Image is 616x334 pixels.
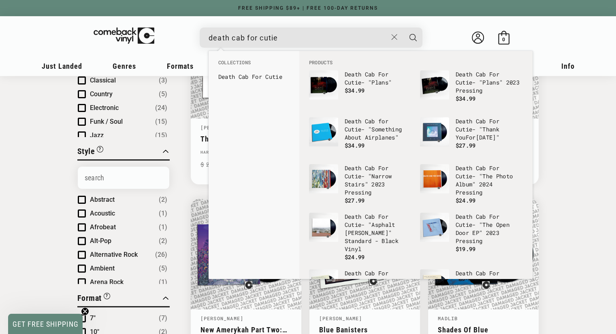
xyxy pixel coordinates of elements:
[200,315,244,321] a: [PERSON_NAME]
[456,172,473,180] b: Cutie
[345,70,362,78] b: Death
[345,277,362,285] b: Cutie
[159,76,167,85] span: Number of products: (3)
[90,278,124,286] span: Arena Rock
[378,213,388,220] b: For
[309,269,338,298] img: Death Cab For Cutie - "We Have The Facts And We're Voting Yes"
[345,142,365,149] span: $34.99
[159,236,167,246] span: Number of products: (2)
[456,142,476,149] span: $27.99
[420,70,523,109] a: Death Cab For Cutie - "Plans" 2023 Pressing Death Cab For Cutie- "Plans" 2023 Pressing $34.99
[420,70,449,99] img: Death Cab For Cutie - "Plans" 2023 Pressing
[113,62,136,70] span: Genres
[200,326,292,334] a: New Amerykah Part Two: Return Of The Ankh
[489,117,499,125] b: For
[345,70,412,87] p: - "Plans"
[305,59,527,66] li: Products
[420,269,523,318] a: Death Cab For Cutie - "We Have The Facts And We're Voting Yes" 2025 Pressing Death Cab For Cutie-...
[90,196,115,203] span: Abstract
[239,73,249,80] b: Cab
[456,197,476,204] span: $24.99
[476,164,486,172] b: Cab
[159,313,167,323] span: Number of products: (7)
[561,62,575,70] span: Info
[214,70,294,83] li: collections: Death Cab For Cutie
[378,164,388,172] b: For
[416,66,527,113] li: products: Death Cab For Cutie - "Plans" 2023 Pressing
[365,70,375,78] b: Cab
[489,164,499,172] b: For
[456,78,473,86] b: Cutie
[309,213,412,261] a: Death Cab For Cutie - "Asphalt Meadows" Standard - Black Vinyl Death Cab For Cutie- "Asphalt [PER...
[309,269,412,310] a: Death Cab For Cutie - "We Have The Facts And We're Voting Yes" Death Cab For Cutie- "We Have The ...
[77,292,110,306] button: Filter by Format
[456,269,523,310] p: - "We Have The Facts And We're Voting Yes" 2025 Pressing
[420,164,449,193] img: Death Cab For Cutie - "The Photo Album" 2024 Pressing
[90,104,119,112] span: Electronic
[200,124,244,131] a: [PERSON_NAME]
[456,95,476,102] span: $34.99
[90,118,123,125] span: Funk / Soul
[209,51,299,87] div: Collections
[309,164,338,193] img: Death Cab For Cutie - "Narrow Stairs" 2023 Pressing
[456,213,523,245] p: - "The Open Door EP" 2023 Pressing
[456,117,473,125] b: Death
[420,213,449,242] img: Death Cab For Cutie - "The Open Door EP" 2023 Pressing
[416,209,527,257] li: products: Death Cab For Cutie - "The Open Door EP" 2023 Pressing
[90,223,116,231] span: Afrobeat
[78,167,169,189] input: Search Options
[476,269,486,277] b: Cab
[489,269,499,277] b: For
[230,5,386,11] a: FREE SHIPPING $89+ | FREE 100-DAY RETURNS
[159,277,167,287] span: Number of products: (1)
[345,221,362,228] b: Cutie
[13,320,79,328] span: GET FREE SHIPPING
[476,213,486,220] b: Cab
[90,90,113,98] span: Country
[456,70,473,78] b: Death
[305,209,416,265] li: products: Death Cab For Cutie - "Asphalt Meadows" Standard - Black Vinyl
[309,117,412,156] a: Death Cab for Cutie - "Something About Airplanes" Death Cab for Cutie- "Something About Airplanes...
[438,315,458,321] a: Madlib
[345,78,362,86] b: Cutie
[90,209,115,217] span: Acoustic
[159,195,167,205] span: Number of products: (2)
[420,164,523,205] a: Death Cab For Cutie - "The Photo Album" 2024 Pressing Death Cab For Cutie- "The Photo Album" 2024...
[155,131,167,140] span: Number of products: (15)
[155,117,167,127] span: Number of products: (15)
[209,30,387,46] input: When autocomplete results are available use up and down arrows to review and enter to select
[403,27,423,48] button: Search
[159,264,167,273] span: Number of products: (5)
[456,164,473,172] b: Death
[90,237,111,245] span: Alt-Pop
[365,164,375,172] b: Cab
[309,70,338,99] img: Death Cab For Cutie - "Plans"
[305,160,416,209] li: products: Death Cab For Cutie - "Narrow Stairs" 2023 Pressing
[476,117,486,125] b: Cab
[345,253,365,261] span: $24.99
[319,326,410,334] a: Blue Banisters
[265,73,282,80] b: Cutie
[420,117,449,146] img: Death Cab For Cutie - "Thank You For Today"
[456,221,473,228] b: Cutie
[309,117,338,146] img: Death Cab for Cutie - "Something About Airplanes"
[456,164,523,197] p: - "The Photo Album" 2024 Pressing
[42,62,82,70] span: Just Landed
[420,213,523,253] a: Death Cab For Cutie - "The Open Door EP" 2023 Pressing Death Cab For Cutie- "The Open Door EP" 20...
[378,70,388,78] b: For
[252,73,262,80] b: For
[345,197,365,204] span: $27.99
[90,131,104,139] span: Jazz
[365,117,375,125] b: Cab
[81,307,89,315] button: Close teaser
[167,62,194,70] span: Formats
[476,70,486,78] b: Cab
[90,76,116,84] span: Classical
[77,293,102,303] span: Format
[345,164,412,197] p: - "Narrow Stairs" 2023 Pressing
[218,73,235,80] b: Death
[345,269,362,277] b: Death
[365,213,375,220] b: Cab
[90,314,96,322] span: 7"
[77,145,104,159] button: Filter by Style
